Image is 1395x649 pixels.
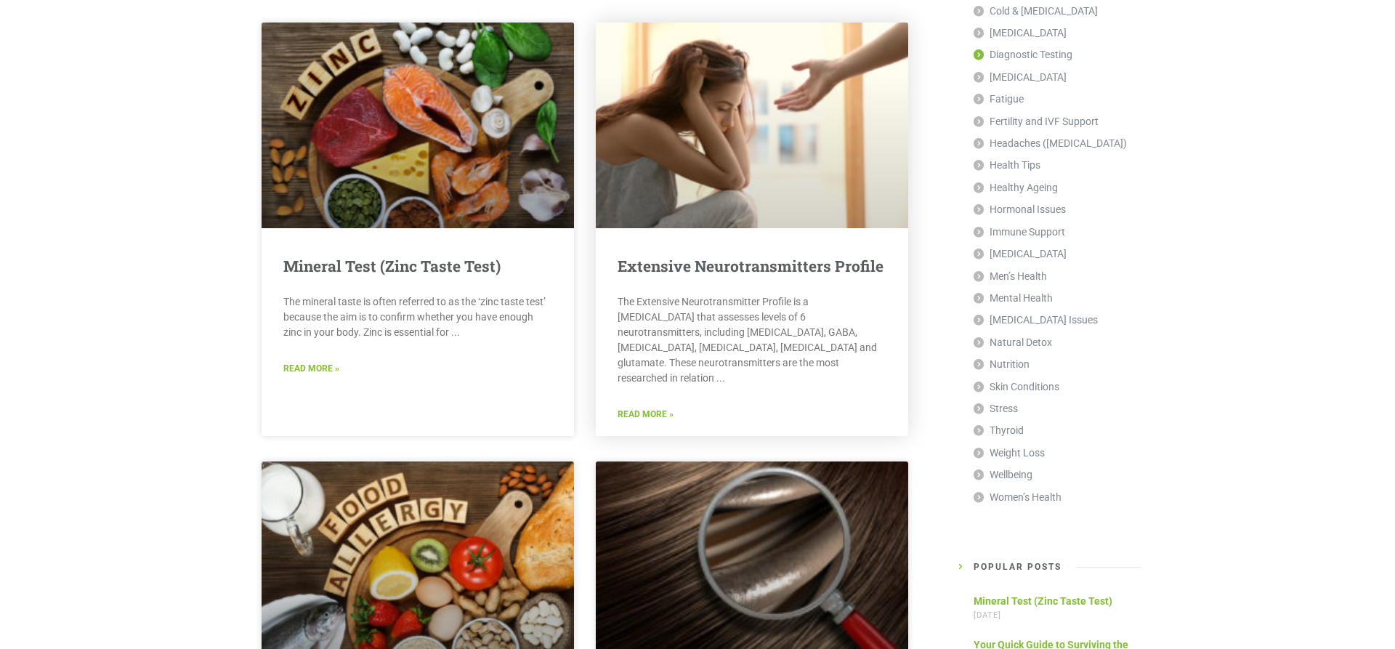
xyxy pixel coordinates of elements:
a: [MEDICAL_DATA] [974,66,1067,88]
a: Fatigue [974,88,1024,110]
a: Natural Detox [974,331,1052,353]
a: Skin Conditions [974,376,1059,398]
a: Women’s Health [974,486,1062,508]
a: Health Tips [974,154,1040,176]
a: Mineral Test (Zinc Taste Test) [283,256,501,276]
a: Extensive Neurotransmitters Profile [596,23,908,229]
a: Healthy Ageing [974,177,1058,198]
a: Wellbeing [974,464,1032,485]
a: [MEDICAL_DATA] Issues [974,309,1098,331]
a: Mental Health [974,287,1053,309]
span: [DATE] [974,609,1141,622]
a: Diagnostic Testing [974,44,1072,65]
a: Extensive Neurotransmitters Profile [618,256,883,276]
a: Read More » [618,408,674,422]
a: Thyroid [974,419,1024,441]
a: Fertility and IVF Support [974,110,1099,132]
a: Weight Loss [974,442,1045,464]
a: Immune Support [974,221,1065,243]
p: The mineral taste is often referred to as the ‘zinc taste test’ because the aim is to confirm whe... [283,294,552,340]
a: [MEDICAL_DATA] [974,243,1067,265]
a: Mineral Test Naturopath [262,23,574,229]
a: Hormonal Issues [974,198,1066,220]
p: The Extensive Neurotransmitter Profile is a [MEDICAL_DATA] that assesses levels of 6 neurotransmi... [618,294,886,386]
a: Mineral Test (Zinc Taste Test) [974,595,1112,607]
a: Men’s Health [974,265,1047,287]
h5: Popular Posts [959,563,1141,582]
a: Headaches ([MEDICAL_DATA]) [974,132,1127,154]
a: Read More » [283,362,339,376]
a: Stress [974,398,1018,419]
a: Nutrition [974,353,1030,375]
